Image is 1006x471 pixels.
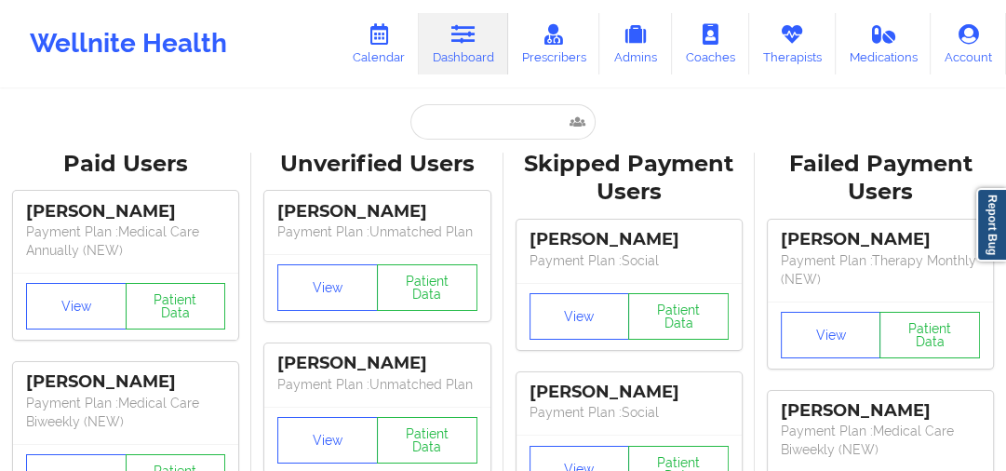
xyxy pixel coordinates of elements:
[749,13,836,74] a: Therapists
[339,13,419,74] a: Calendar
[26,394,225,431] p: Payment Plan : Medical Care Biweekly (NEW)
[126,283,226,330] button: Patient Data
[530,229,729,250] div: [PERSON_NAME]
[781,422,980,459] p: Payment Plan : Medical Care Biweekly (NEW)
[277,222,476,241] p: Payment Plan : Unmatched Plan
[13,150,238,179] div: Paid Users
[768,150,993,208] div: Failed Payment Users
[530,293,630,340] button: View
[377,417,477,464] button: Patient Data
[781,400,980,422] div: [PERSON_NAME]
[781,251,980,289] p: Payment Plan : Therapy Monthly (NEW)
[530,403,729,422] p: Payment Plan : Social
[530,251,729,270] p: Payment Plan : Social
[836,13,932,74] a: Medications
[277,264,378,311] button: View
[599,13,672,74] a: Admins
[377,264,477,311] button: Patient Data
[781,312,881,358] button: View
[277,375,476,394] p: Payment Plan : Unmatched Plan
[931,13,1006,74] a: Account
[879,312,980,358] button: Patient Data
[516,150,742,208] div: Skipped Payment Users
[672,13,749,74] a: Coaches
[26,371,225,393] div: [PERSON_NAME]
[530,382,729,403] div: [PERSON_NAME]
[26,201,225,222] div: [PERSON_NAME]
[26,283,127,330] button: View
[628,293,729,340] button: Patient Data
[264,150,490,179] div: Unverified Users
[277,201,476,222] div: [PERSON_NAME]
[976,188,1006,262] a: Report Bug
[419,13,508,74] a: Dashboard
[508,13,600,74] a: Prescribers
[781,229,980,250] div: [PERSON_NAME]
[277,353,476,374] div: [PERSON_NAME]
[277,417,378,464] button: View
[26,222,225,260] p: Payment Plan : Medical Care Annually (NEW)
